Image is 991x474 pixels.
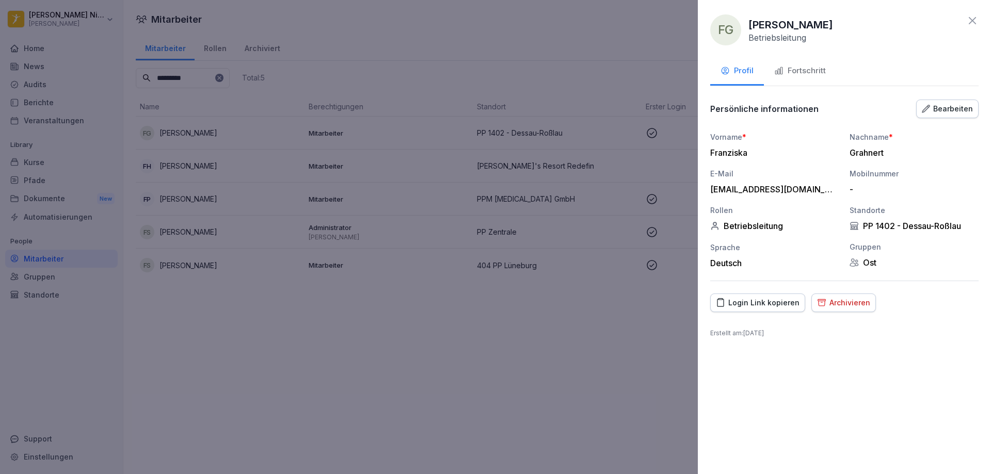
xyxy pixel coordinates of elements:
[764,58,836,86] button: Fortschritt
[710,293,805,312] button: Login Link kopieren
[850,205,979,216] div: Standorte
[710,104,819,114] p: Persönliche informationen
[710,168,839,179] div: E-Mail
[850,148,973,158] div: Grahnert
[710,14,741,45] div: FG
[710,221,839,231] div: Betriebsleitung
[850,257,979,268] div: Ost
[710,132,839,142] div: Vorname
[710,242,839,253] div: Sprache
[850,168,979,179] div: Mobilnummer
[811,293,876,312] button: Archivieren
[850,184,973,194] div: -
[817,297,870,308] div: Archivieren
[710,329,979,338] p: Erstellt am : [DATE]
[710,58,764,86] button: Profil
[850,241,979,252] div: Gruppen
[721,65,754,77] div: Profil
[710,184,834,194] div: [EMAIL_ADDRESS][DOMAIN_NAME]
[850,221,979,231] div: PP 1402 - Dessau-Roßlau
[774,65,826,77] div: Fortschritt
[710,258,839,268] div: Deutsch
[748,17,833,32] p: [PERSON_NAME]
[916,100,979,118] button: Bearbeiten
[710,205,839,216] div: Rollen
[748,32,806,43] p: Betriebsleitung
[710,148,834,158] div: Franziska
[850,132,979,142] div: Nachname
[922,103,973,115] div: Bearbeiten
[716,297,800,308] div: Login Link kopieren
